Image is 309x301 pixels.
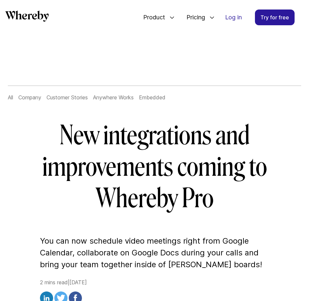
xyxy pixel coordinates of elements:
[8,120,301,214] h1: New integrations and improvements coming to Whereby Pro
[40,235,269,271] p: You can now schedule video meetings right from Google Calendar, collaborate on Google Docs during...
[180,7,207,28] span: Pricing
[8,94,13,101] a: All
[137,7,167,28] span: Product
[47,94,88,101] a: Customer Stories
[5,10,49,22] svg: Whereby
[5,10,49,24] a: Whereby
[220,10,247,25] a: Log in
[18,94,41,101] a: Company
[139,94,165,101] a: Embedded
[93,94,134,101] a: Anywhere Works
[255,10,295,25] a: Try for free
